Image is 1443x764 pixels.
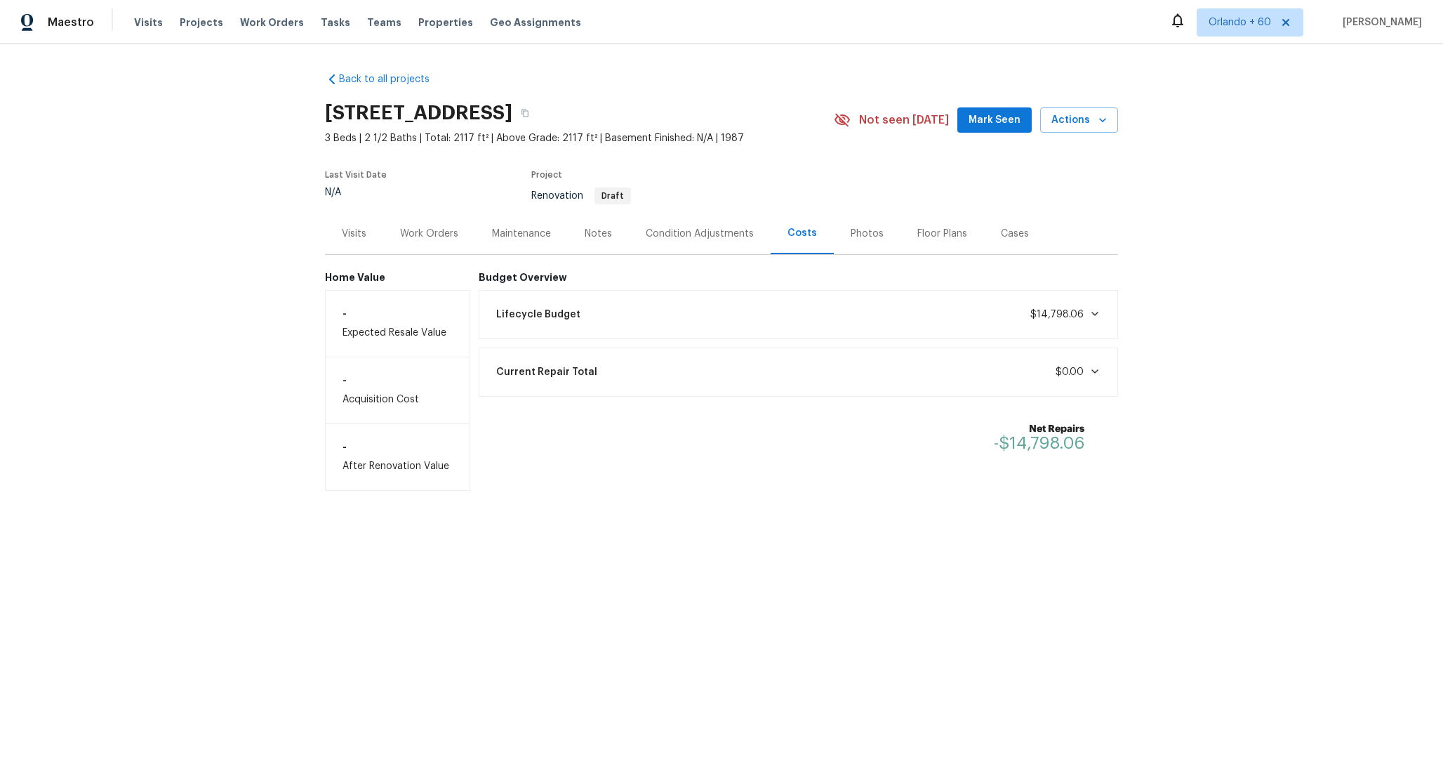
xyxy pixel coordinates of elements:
div: Visits [342,227,366,241]
span: Visits [134,15,163,29]
span: Orlando + 60 [1209,15,1271,29]
div: Condition Adjustments [646,227,754,241]
div: After Renovation Value [325,423,470,491]
div: Costs [787,226,817,240]
span: [PERSON_NAME] [1337,15,1422,29]
span: Tasks [321,18,350,27]
button: Actions [1040,107,1118,133]
span: Lifecycle Budget [496,308,580,322]
span: $14,798.06 [1030,310,1084,320]
div: Expected Resale Value [325,290,470,357]
button: Mark Seen [957,107,1032,133]
span: Teams [367,15,401,29]
span: Project [531,171,562,179]
h2: [STREET_ADDRESS] [325,106,512,120]
span: Draft [596,192,630,200]
a: Back to all projects [325,72,460,86]
span: Actions [1051,112,1107,129]
div: Notes [585,227,612,241]
span: $0.00 [1056,367,1084,377]
h6: - [343,308,453,319]
span: Current Repair Total [496,365,597,379]
span: Mark Seen [969,112,1020,129]
h6: - [343,441,453,452]
span: 3 Beds | 2 1/2 Baths | Total: 2117 ft² | Above Grade: 2117 ft² | Basement Finished: N/A | 1987 [325,131,834,145]
button: Copy Address [512,100,538,126]
div: Photos [851,227,884,241]
div: Acquisition Cost [325,357,470,423]
span: Geo Assignments [490,15,581,29]
span: Projects [180,15,223,29]
h6: Budget Overview [479,272,1119,283]
h6: Home Value [325,272,470,283]
span: Renovation [531,191,631,201]
div: Work Orders [400,227,458,241]
span: -$14,798.06 [994,435,1084,452]
span: Work Orders [240,15,304,29]
div: Floor Plans [917,227,967,241]
div: Cases [1001,227,1029,241]
div: Maintenance [492,227,551,241]
span: Not seen [DATE] [859,113,949,127]
h6: - [343,374,453,386]
span: Properties [418,15,473,29]
span: Last Visit Date [325,171,387,179]
div: N/A [325,187,387,197]
b: Net Repairs [994,422,1084,436]
span: Maestro [48,15,94,29]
